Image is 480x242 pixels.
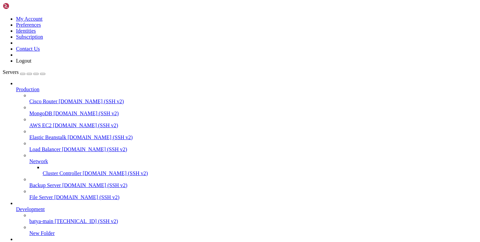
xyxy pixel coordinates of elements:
[62,182,128,188] span: [DOMAIN_NAME] (SSH v2)
[68,134,133,140] span: [DOMAIN_NAME] (SSH v2)
[29,158,477,164] a: Network
[29,99,57,104] span: Cisco Router
[29,134,477,140] a: Elastic Beanstalk [DOMAIN_NAME] (SSH v2)
[29,111,52,116] span: MongoDB
[53,111,119,116] span: [DOMAIN_NAME] (SSH v2)
[29,122,477,128] a: AWS EC2 [DOMAIN_NAME] (SSH v2)
[29,117,477,128] li: AWS EC2 [DOMAIN_NAME] (SSH v2)
[55,218,118,224] span: [TECHNICAL_ID] (SSH v2)
[16,87,477,93] a: Production
[3,3,41,9] img: Shellngn
[83,170,148,176] span: [DOMAIN_NAME] (SSH v2)
[54,194,120,200] span: [DOMAIN_NAME] (SSH v2)
[43,170,81,176] span: Cluster Controller
[43,164,477,176] li: Cluster Controller [DOMAIN_NAME] (SSH v2)
[29,230,55,236] span: New Folder
[16,58,31,64] a: Logout
[29,152,477,176] li: Network
[29,182,61,188] span: Backup Server
[3,69,19,75] span: Servers
[62,146,127,152] span: [DOMAIN_NAME] (SSH v2)
[29,194,53,200] span: File Server
[29,212,477,224] li: batya-main [TECHNICAL_ID] (SSH v2)
[29,146,477,152] a: Load Balancer [DOMAIN_NAME] (SSH v2)
[29,182,477,188] a: Backup Server [DOMAIN_NAME] (SSH v2)
[16,200,477,236] li: Development
[29,230,477,236] a: New Folder
[16,206,477,212] a: Development
[53,122,118,128] span: [DOMAIN_NAME] (SSH v2)
[3,69,45,75] a: Servers
[59,99,124,104] span: [DOMAIN_NAME] (SSH v2)
[43,170,477,176] a: Cluster Controller [DOMAIN_NAME] (SSH v2)
[29,140,477,152] li: Load Balancer [DOMAIN_NAME] (SSH v2)
[29,134,66,140] span: Elastic Beanstalk
[29,122,52,128] span: AWS EC2
[16,22,41,28] a: Preferences
[29,176,477,188] li: Backup Server [DOMAIN_NAME] (SSH v2)
[29,111,477,117] a: MongoDB [DOMAIN_NAME] (SSH v2)
[16,28,36,34] a: Identities
[29,188,477,200] li: File Server [DOMAIN_NAME] (SSH v2)
[29,218,477,224] a: batya-main [TECHNICAL_ID] (SSH v2)
[16,206,45,212] span: Development
[29,194,477,200] a: File Server [DOMAIN_NAME] (SSH v2)
[29,128,477,140] li: Elastic Beanstalk [DOMAIN_NAME] (SSH v2)
[29,99,477,105] a: Cisco Router [DOMAIN_NAME] (SSH v2)
[16,87,39,92] span: Production
[16,81,477,200] li: Production
[29,158,48,164] span: Network
[29,93,477,105] li: Cisco Router [DOMAIN_NAME] (SSH v2)
[16,46,40,52] a: Contact Us
[16,34,43,40] a: Subscription
[16,16,43,22] a: My Account
[29,218,53,224] span: batya-main
[29,105,477,117] li: MongoDB [DOMAIN_NAME] (SSH v2)
[29,224,477,236] li: New Folder
[29,146,61,152] span: Load Balancer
